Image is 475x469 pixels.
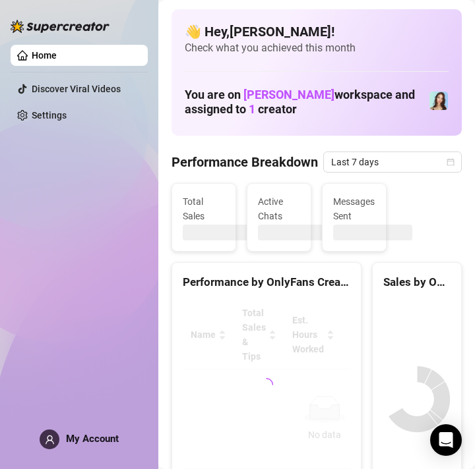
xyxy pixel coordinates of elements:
[185,88,429,117] h1: You are on workspace and assigned to creator
[66,433,119,445] span: My Account
[429,92,448,110] img: Amelia
[172,153,318,171] h4: Performance Breakdown
[383,273,451,291] div: Sales by OnlyFans Creator
[331,152,454,172] span: Last 7 days
[32,84,121,94] a: Discover Viral Videos
[11,20,110,33] img: logo-BBDzfeDw.svg
[243,88,334,101] span: [PERSON_NAME]
[258,194,300,223] span: Active Chats
[249,102,255,116] span: 1
[183,194,225,223] span: Total Sales
[32,110,67,121] a: Settings
[45,435,55,445] span: user
[185,41,449,55] span: Check what you achieved this month
[183,273,350,291] div: Performance by OnlyFans Creator
[32,50,57,61] a: Home
[430,424,462,456] div: Open Intercom Messenger
[185,22,449,41] h4: 👋 Hey, [PERSON_NAME] !
[447,158,455,166] span: calendar
[260,378,273,391] span: loading
[333,194,375,223] span: Messages Sent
